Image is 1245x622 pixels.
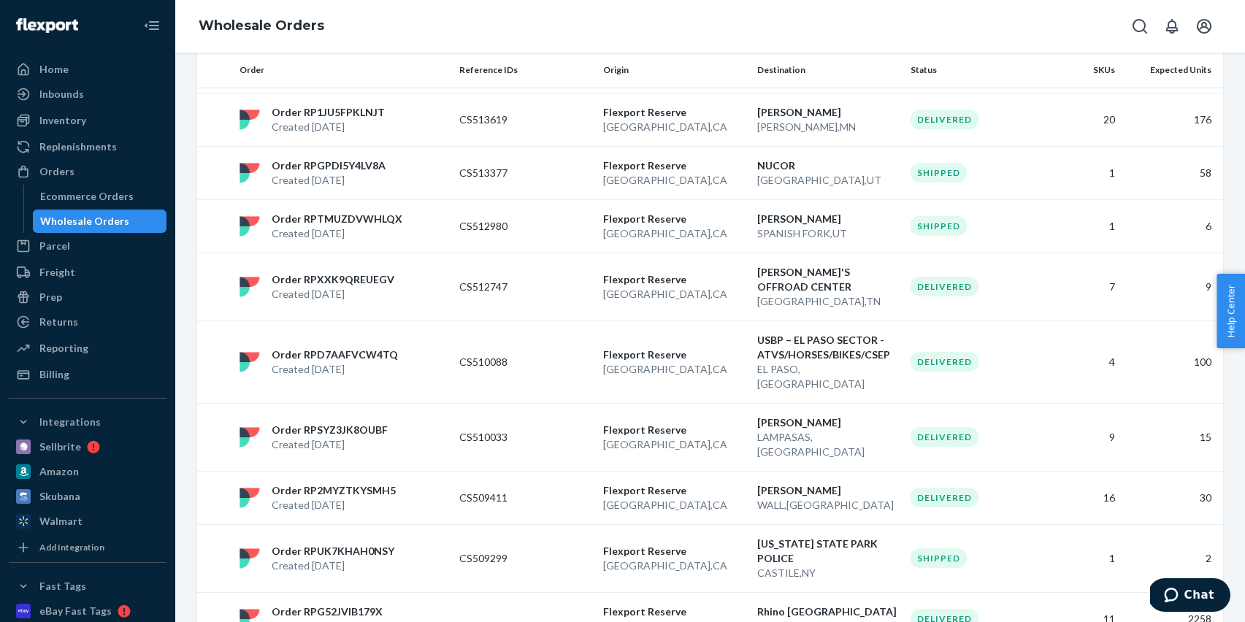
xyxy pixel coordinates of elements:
div: Delivered [911,352,978,372]
p: Flexport Reserve [603,105,746,120]
p: [GEOGRAPHIC_DATA] , CA [603,362,746,377]
td: 58 [1121,146,1224,199]
div: Replenishments [39,139,117,154]
p: [US_STATE] STATE PARK POLICE [757,537,900,566]
p: [GEOGRAPHIC_DATA] , CA [603,173,746,188]
p: Order RPTMUZDVWHLQX [272,212,402,226]
p: CS510033 [459,430,576,445]
button: Integrations [9,410,166,434]
p: EL PASO , [GEOGRAPHIC_DATA] [757,362,900,391]
p: Order RP2MYZTKYSMH5 [272,483,396,498]
button: Help Center [1217,274,1245,348]
p: LAMPASAS , [GEOGRAPHIC_DATA] [757,430,900,459]
button: Open notifications [1157,12,1187,41]
div: Skubana [39,489,80,504]
p: CS512980 [459,219,576,234]
p: [PERSON_NAME] [757,105,900,120]
a: Returns [9,310,166,334]
div: Shipped [911,216,967,236]
div: Shipped [911,163,967,183]
a: Freight [9,261,166,284]
div: Delivered [911,110,978,129]
p: [PERSON_NAME] [757,483,900,498]
p: CASTILE , NY [757,566,900,580]
a: Inbounds [9,82,166,106]
td: 176 [1121,93,1224,146]
a: Orders [9,160,166,183]
div: Inventory [39,113,86,128]
a: Wholesale Orders [33,210,167,233]
p: Flexport Reserve [603,604,746,619]
td: 1 [1049,146,1120,199]
div: Shipped [911,548,967,568]
td: 9 [1049,403,1120,471]
p: [GEOGRAPHIC_DATA] , CA [603,287,746,302]
div: Sellbrite [39,439,81,454]
div: Billing [39,367,69,382]
p: [PERSON_NAME] [757,415,900,430]
a: Sellbrite [9,435,166,458]
div: Walmart [39,514,83,529]
p: [PERSON_NAME] , MN [757,120,900,134]
a: Skubana [9,485,166,508]
th: Expected Units [1121,53,1224,88]
p: CS509411 [459,491,576,505]
p: Order RPG52JVIB179X [272,604,383,619]
div: eBay Fast Tags [39,604,112,618]
p: Created [DATE] [272,120,385,134]
div: Orders [39,164,74,179]
p: Order RPGPDI5Y4LV8A [272,158,386,173]
p: USBP – EL PASO SECTOR - ATVS/HORSES/BIKES/CSEP [757,333,900,362]
div: Delivered [911,488,978,507]
p: CS512747 [459,280,576,294]
p: CS513619 [459,112,576,127]
p: Created [DATE] [272,226,402,241]
div: Wholesale Orders [40,214,129,229]
div: Fast Tags [39,579,86,594]
th: SKUs [1049,53,1120,88]
p: WALL , [GEOGRAPHIC_DATA] [757,498,900,512]
p: Created [DATE] [272,287,394,302]
td: 100 [1121,320,1224,403]
img: flexport logo [240,277,260,297]
a: Walmart [9,510,166,533]
p: [GEOGRAPHIC_DATA] , TN [757,294,900,309]
p: Rhino [GEOGRAPHIC_DATA] [757,604,900,619]
p: Flexport Reserve [603,544,746,558]
a: Inventory [9,109,166,132]
div: Add Integration [39,541,104,553]
div: Returns [39,315,78,329]
th: Status [905,53,1049,88]
img: flexport logo [240,216,260,237]
p: [PERSON_NAME] [757,212,900,226]
img: flexport logo [240,110,260,130]
img: flexport logo [240,427,260,448]
a: Home [9,58,166,81]
img: Flexport logo [16,18,78,33]
div: Parcel [39,239,70,253]
p: Order RPUK7KHAH0NSY [272,544,394,558]
td: 1 [1049,199,1120,253]
a: Amazon [9,460,166,483]
p: Created [DATE] [272,362,398,377]
button: Close Navigation [137,11,166,40]
p: [GEOGRAPHIC_DATA] , CA [603,120,746,134]
th: Destination [751,53,905,88]
a: Add Integration [9,539,166,556]
div: Reporting [39,341,88,356]
p: Created [DATE] [272,437,388,452]
p: NUCOR [757,158,900,173]
ol: breadcrumbs [187,5,336,47]
div: Delivered [911,277,978,296]
img: flexport logo [240,163,260,183]
th: Origin [597,53,751,88]
th: Order [234,53,453,88]
button: Fast Tags [9,575,166,598]
p: CS513377 [459,166,576,180]
td: 30 [1121,471,1224,524]
iframe: Opens a widget where you can chat to one of our agents [1150,578,1230,615]
p: [GEOGRAPHIC_DATA] , CA [603,226,746,241]
p: CS509299 [459,551,576,566]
